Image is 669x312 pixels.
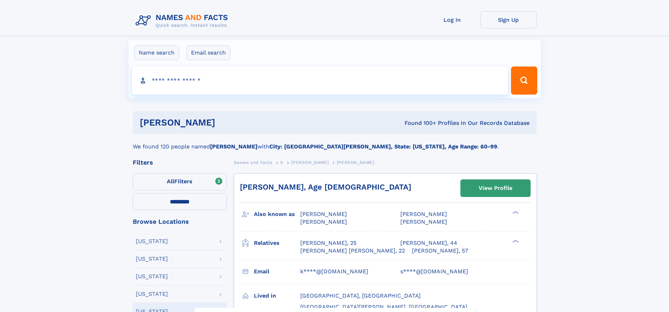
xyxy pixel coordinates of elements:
div: [US_STATE] [136,256,168,262]
span: [GEOGRAPHIC_DATA], [GEOGRAPHIC_DATA] [300,292,421,299]
a: Log In [424,11,480,28]
div: View Profile [479,180,512,196]
span: [PERSON_NAME] [400,218,447,225]
img: Logo Names and Facts [133,11,234,30]
a: [PERSON_NAME] [PERSON_NAME], 22 [300,247,405,255]
a: [PERSON_NAME], Age [DEMOGRAPHIC_DATA] [240,183,411,191]
b: [PERSON_NAME] [210,143,257,150]
a: [PERSON_NAME], 25 [300,239,356,247]
div: [US_STATE] [136,291,168,297]
a: S [280,158,283,167]
span: [PERSON_NAME] [300,218,347,225]
button: Search Button [511,66,537,95]
div: Found 100+ Profiles In Our Records Database [310,119,530,127]
div: Browse Locations [133,218,227,225]
div: ❯ [511,210,519,215]
a: [PERSON_NAME], 44 [400,239,457,247]
div: ❯ [511,239,519,243]
b: City: [GEOGRAPHIC_DATA][PERSON_NAME], State: [US_STATE], Age Range: 60-99 [269,143,497,150]
label: Name search [134,45,179,60]
a: Names and Facts [234,158,273,167]
label: Filters [133,173,227,190]
input: search input [132,66,508,95]
span: [PERSON_NAME] [400,211,447,217]
div: [US_STATE] [136,238,168,244]
h3: Lived in [254,290,300,302]
span: [PERSON_NAME] [291,160,329,165]
span: All [167,178,174,185]
span: S [280,160,283,165]
span: [PERSON_NAME] [337,160,374,165]
label: Email search [186,45,230,60]
a: [PERSON_NAME] [291,158,329,167]
div: [US_STATE] [136,274,168,279]
a: View Profile [461,180,530,197]
div: Filters [133,159,227,166]
h3: Email [254,266,300,278]
div: We found 120 people named with . [133,134,537,151]
a: Sign Up [480,11,537,28]
h3: Relatives [254,237,300,249]
h3: Also known as [254,208,300,220]
span: [PERSON_NAME] [300,211,347,217]
h1: [PERSON_NAME] [140,118,310,127]
a: [PERSON_NAME], 57 [412,247,468,255]
span: [GEOGRAPHIC_DATA][PERSON_NAME], [GEOGRAPHIC_DATA] [300,304,467,310]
